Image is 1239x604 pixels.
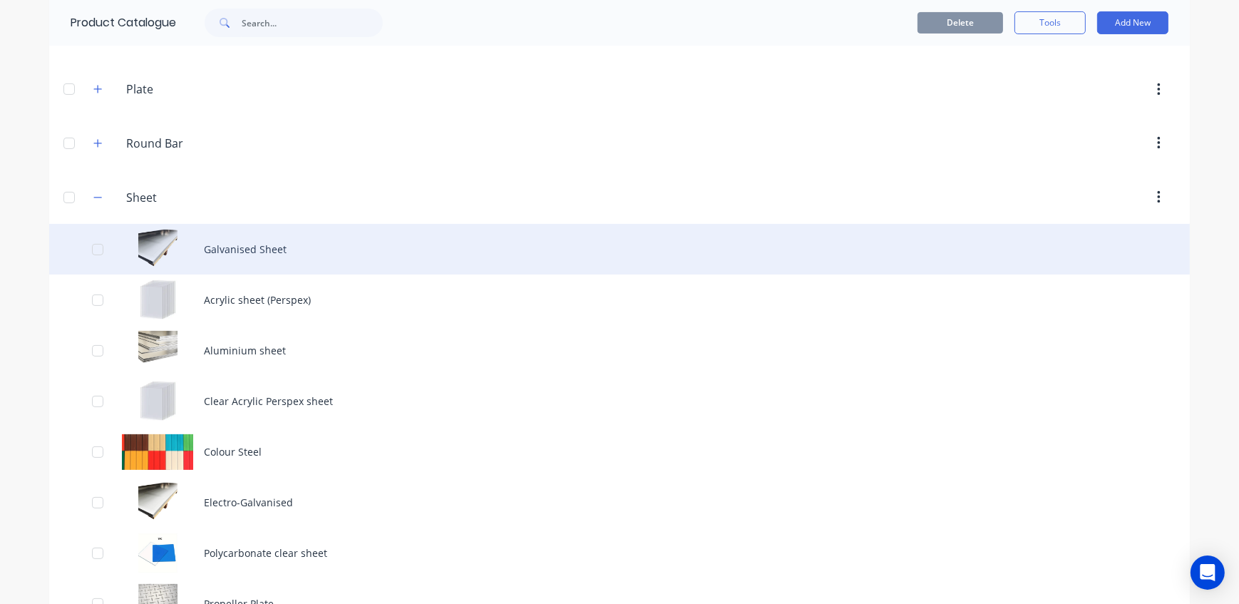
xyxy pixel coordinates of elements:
input: Enter category name [126,135,295,152]
button: Tools [1014,11,1086,34]
div: Electro-GalvanisedElectro-Galvanised [49,477,1190,528]
button: Add New [1097,11,1168,34]
div: Clear Acrylic Perspex sheetClear Acrylic Perspex sheet [49,376,1190,426]
input: Enter category name [126,81,295,98]
div: Aluminium sheetAluminium sheet [49,325,1190,376]
div: Galvanised SheetGalvanised Sheet [49,224,1190,275]
input: Search... [242,9,383,37]
div: Colour SteelColour Steel [49,426,1190,477]
div: Polycarbonate clear sheetPolycarbonate clear sheet [49,528,1190,578]
button: Delete [917,12,1003,34]
input: Enter category name [126,189,295,206]
div: Acrylic sheet (Perspex)Acrylic sheet (Perspex) [49,275,1190,325]
div: Open Intercom Messenger [1191,556,1225,590]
